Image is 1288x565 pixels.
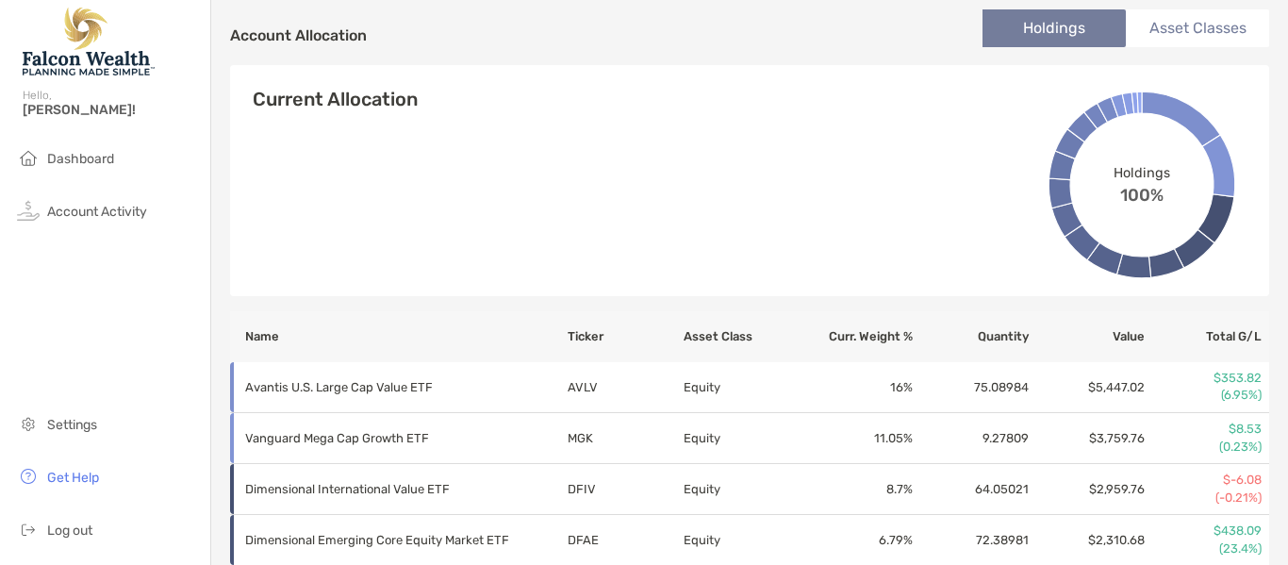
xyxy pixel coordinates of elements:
p: Avantis U.S. Large Cap Value ETF [245,375,509,399]
li: Asset Classes [1126,9,1269,47]
p: (0.23%) [1147,439,1262,456]
td: $2,959.76 [1030,464,1146,515]
th: Ticker [567,311,683,362]
th: Value [1030,311,1146,362]
td: $5,447.02 [1030,362,1146,413]
td: $3,759.76 [1030,413,1146,464]
td: DFIV [567,464,683,515]
p: (6.95%) [1147,387,1262,404]
th: Total G/L [1146,311,1269,362]
span: Get Help [47,470,99,486]
img: settings icon [17,412,40,435]
td: 11.05 % [799,413,915,464]
p: $8.53 [1147,421,1262,438]
th: Asset Class [683,311,799,362]
img: get-help icon [17,465,40,488]
p: Dimensional International Value ETF [245,477,509,501]
img: activity icon [17,199,40,222]
img: Falcon Wealth Planning Logo [23,8,155,75]
td: Equity [683,362,799,413]
h4: Account Allocation [230,26,367,44]
td: MGK [567,413,683,464]
p: Vanguard Mega Cap Growth ETF [245,426,509,450]
td: 8.7 % [799,464,915,515]
img: logout icon [17,518,40,540]
span: 100% [1120,180,1164,205]
span: Log out [47,523,92,539]
span: Settings [47,417,97,433]
span: Holdings [1114,164,1169,180]
span: [PERSON_NAME]! [23,102,199,118]
td: 9.27809 [914,413,1030,464]
p: $438.09 [1147,523,1262,540]
span: Dashboard [47,151,114,167]
p: (-0.21%) [1147,490,1262,507]
td: Equity [683,464,799,515]
th: Name [230,311,567,362]
p: Dimensional Emerging Core Equity Market ETF [245,528,509,552]
img: household icon [17,146,40,169]
span: Account Activity [47,204,147,220]
td: 16 % [799,362,915,413]
th: Quantity [914,311,1030,362]
td: 64.05021 [914,464,1030,515]
p: $353.82 [1147,370,1262,387]
li: Holdings [983,9,1126,47]
p: (23.4%) [1147,540,1262,557]
td: Equity [683,413,799,464]
p: $-6.08 [1147,472,1262,489]
td: AVLV [567,362,683,413]
h4: Current Allocation [253,88,418,110]
td: 75.08984 [914,362,1030,413]
th: Curr. Weight % [799,311,915,362]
